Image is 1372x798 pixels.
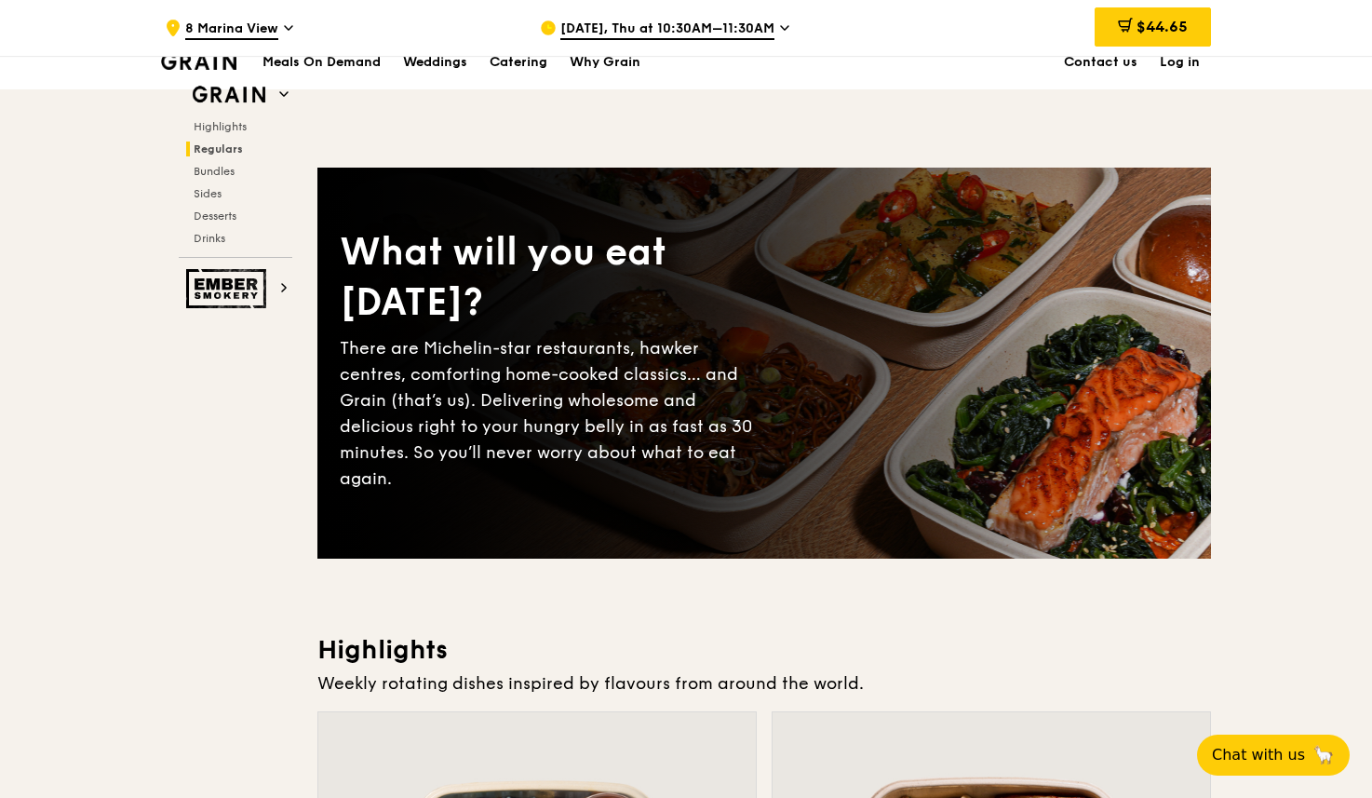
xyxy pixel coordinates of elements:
[1212,744,1305,766] span: Chat with us
[1149,34,1211,90] a: Log in
[478,34,558,90] a: Catering
[1137,18,1188,35] span: $44.65
[194,165,235,178] span: Bundles
[1053,34,1149,90] a: Contact us
[194,142,243,156] span: Regulars
[392,34,478,90] a: Weddings
[194,210,236,223] span: Desserts
[558,34,652,90] a: Why Grain
[1312,744,1335,766] span: 🦙
[403,34,467,90] div: Weddings
[186,269,272,308] img: Ember Smokery web logo
[340,227,764,328] div: What will you eat [DATE]?
[194,187,222,200] span: Sides
[186,78,272,112] img: Grain web logo
[1197,735,1350,776] button: Chat with us🦙
[570,34,640,90] div: Why Grain
[340,335,764,492] div: There are Michelin-star restaurants, hawker centres, comforting home-cooked classics… and Grain (...
[490,34,547,90] div: Catering
[185,20,278,40] span: 8 Marina View
[317,670,1211,697] div: Weekly rotating dishes inspired by flavours from around the world.
[560,20,774,40] span: [DATE], Thu at 10:30AM–11:30AM
[262,53,381,72] h1: Meals On Demand
[194,120,247,133] span: Highlights
[194,232,225,245] span: Drinks
[317,633,1211,667] h3: Highlights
